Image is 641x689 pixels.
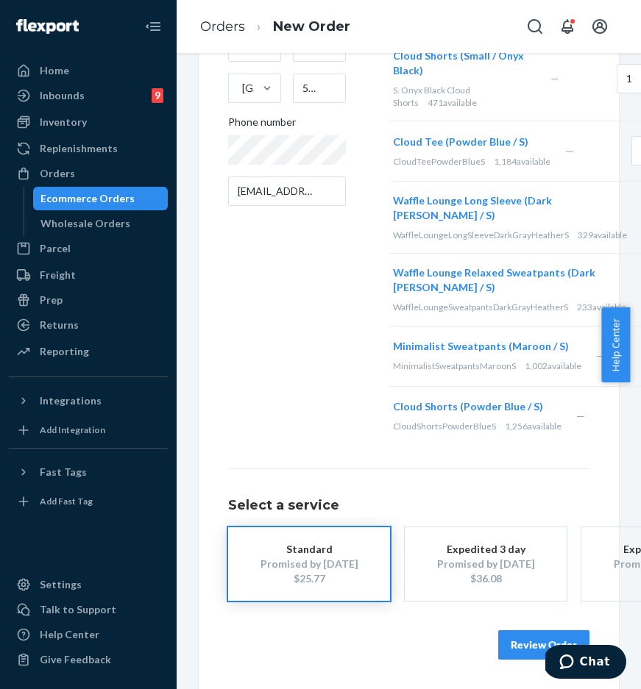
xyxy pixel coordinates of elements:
[393,156,485,167] span: CloudTeePowderBlueS
[427,542,545,557] div: Expedited 3 day
[33,212,169,235] a: Wholesale Orders
[393,265,623,295] button: Waffle Lounge Relaxed Sweatpants (Dark [PERSON_NAME] / S)
[9,263,168,287] a: Freight
[228,527,390,601] button: StandardPromised by [DATE]$25.77
[40,115,87,129] div: Inventory
[393,360,516,371] span: MinimalistSweatpantsMaroonS
[228,176,346,206] input: Email (Only Required for International)
[40,627,99,642] div: Help Center
[393,85,470,108] span: S. Onyx Black Cloud Shorts
[393,229,569,240] span: WaffleLoungeLongSleeveDarkGrayHeatherS
[9,340,168,363] a: Reporting
[9,490,168,513] a: Add Fast Tag
[200,18,245,35] a: Orders
[9,623,168,646] a: Help Center
[228,115,296,135] span: Phone number
[520,12,550,41] button: Open Search Box
[40,88,85,103] div: Inbounds
[40,268,76,282] div: Freight
[393,301,568,313] span: WaffleLoungeSweatpantsDarkGrayHeatherS
[40,191,135,206] div: Ecommerce Orders
[393,194,552,221] span: Waffle Lounge Long Sleeve (Dark [PERSON_NAME] / S)
[565,145,574,157] span: —
[9,573,168,596] a: Settings
[9,598,168,621] button: Talk to Support
[9,84,168,107] a: Inbounds9
[393,339,569,354] button: Minimalist Sweatpants (Maroon / S)
[427,557,545,571] div: Promised by [DATE]
[498,630,589,660] button: Review Order
[40,293,63,307] div: Prep
[40,318,79,332] div: Returns
[427,571,545,586] div: $36.08
[393,340,569,352] span: Minimalist Sweatpants (Maroon / S)
[250,557,368,571] div: Promised by [DATE]
[188,5,362,49] ol: breadcrumbs
[585,12,615,41] button: Open account menu
[40,241,71,256] div: Parcel
[393,135,528,149] button: Cloud Tee (Powder Blue / S)
[40,141,118,156] div: Replenishments
[9,648,168,671] button: Give Feedback
[576,410,585,422] span: —
[138,12,168,41] button: Close Navigation
[293,74,346,103] input: ZIP Code
[393,421,496,432] span: CloudShortsPowderBlueS
[250,571,368,586] div: $25.77
[40,424,105,436] div: Add Integration
[428,97,477,108] span: 471 available
[40,393,102,408] div: Integrations
[250,542,368,557] div: Standard
[525,360,581,371] span: 1,002 available
[242,81,261,96] div: [GEOGRAPHIC_DATA]
[9,137,168,160] a: Replenishments
[601,307,630,382] button: Help Center
[494,156,550,167] span: 1,184 available
[40,602,116,617] div: Talk to Support
[393,49,524,76] span: Cloud Shorts (Small / Onyx Black)
[393,399,543,414] button: Cloud Shorts (Powder Blue / S)
[40,344,89,359] div: Reporting
[33,187,169,210] a: Ecommerce Orders
[9,460,168,484] button: Fast Tags
[40,465,87,479] div: Fast Tags
[553,12,582,41] button: Open notifications
[228,499,589,513] h1: Select a service
[16,19,79,34] img: Flexport logo
[152,88,163,103] div: 9
[40,577,82,592] div: Settings
[577,301,626,313] span: 233 available
[596,349,605,362] span: —
[9,288,168,312] a: Prep
[9,418,168,442] a: Add Integration
[9,162,168,185] a: Orders
[393,400,543,413] span: Cloud Shorts (Powder Blue / S)
[393,193,624,223] button: Waffle Lounge Long Sleeve (Dark [PERSON_NAME] / S)
[393,266,595,293] span: Waffle Lounge Relaxed Sweatpants (Dark [PERSON_NAME] / S)
[9,237,168,260] a: Parcel
[545,645,626,682] iframe: Opens a widget where you can chat to one of our agents
[40,63,69,78] div: Home
[9,59,168,82] a: Home
[273,18,350,35] a: New Order
[9,313,168,337] a: Returns
[505,421,562,432] span: 1,256 available
[9,110,168,134] a: Inventory
[550,72,559,85] span: —
[9,389,168,413] button: Integrations
[40,495,93,507] div: Add Fast Tag
[40,216,130,231] div: Wholesale Orders
[405,527,567,601] button: Expedited 3 dayPromised by [DATE]$36.08
[40,652,111,667] div: Give Feedback
[241,81,242,96] input: [GEOGRAPHIC_DATA]
[393,49,533,78] button: Cloud Shorts (Small / Onyx Black)
[40,166,75,181] div: Orders
[393,135,528,148] span: Cloud Tee (Powder Blue / S)
[578,229,627,240] span: 329 available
